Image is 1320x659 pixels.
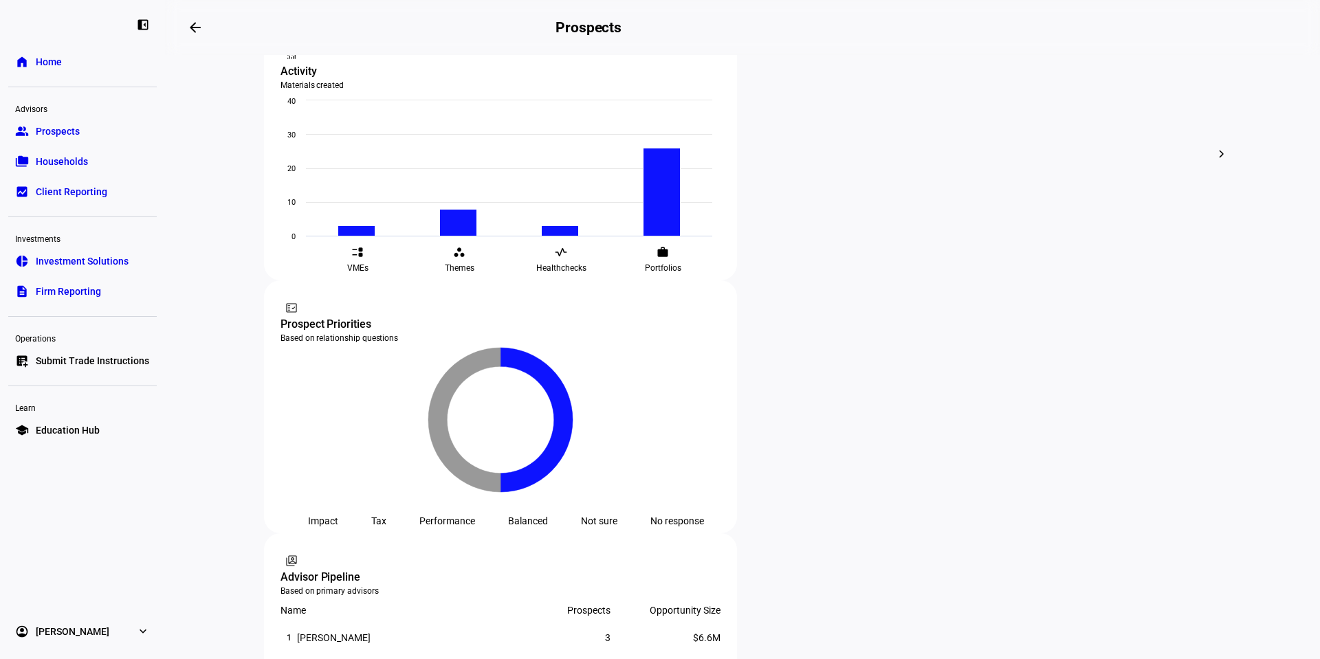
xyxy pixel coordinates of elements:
[285,301,298,315] mat-icon: fact_check
[650,515,704,526] div: No response
[36,124,80,138] span: Prospects
[280,629,297,646] div: 1
[297,632,371,643] div: [PERSON_NAME]
[291,232,296,241] text: 0
[15,254,29,268] eth-mat-symbol: pie_chart
[555,246,567,258] eth-mat-symbol: vital_signs
[15,354,29,368] eth-mat-symbol: list_alt_add
[15,155,29,168] eth-mat-symbol: folder_copy
[36,185,107,199] span: Client Reporting
[500,605,610,616] div: Prospects
[555,19,621,36] h2: Prospects
[8,178,157,205] a: bid_landscapeClient Reporting
[500,632,610,643] div: 3
[8,397,157,416] div: Learn
[36,254,129,268] span: Investment Solutions
[280,80,720,91] div: Materials created
[287,198,296,207] text: 10
[287,164,296,173] text: 20
[15,185,29,199] eth-mat-symbol: bid_landscape
[287,97,296,106] text: 40
[36,284,101,298] span: Firm Reporting
[8,118,157,145] a: groupProspects
[285,48,298,62] mat-icon: monitoring
[1213,146,1230,162] mat-icon: chevron_right
[419,515,475,526] div: Performance
[610,632,720,643] div: $6.6M
[36,423,100,437] span: Education Hub
[285,554,298,568] mat-icon: switch_account
[508,515,548,526] div: Balanced
[8,48,157,76] a: homeHome
[36,155,88,168] span: Households
[15,625,29,638] eth-mat-symbol: account_circle
[280,63,720,80] div: Activity
[136,625,150,638] eth-mat-symbol: expand_more
[351,246,364,258] eth-mat-symbol: event_list
[308,515,338,526] div: Impact
[187,19,203,36] mat-icon: arrow_backwards
[657,246,669,258] eth-mat-symbol: work
[280,605,500,616] div: Name
[36,354,149,368] span: Submit Trade Instructions
[280,316,720,333] div: Prospect Priorities
[280,585,720,596] div: Based on primary advisors
[371,515,386,526] div: Tax
[287,131,296,139] text: 30
[536,263,586,273] span: Healthchecks
[8,328,157,347] div: Operations
[15,55,29,69] eth-mat-symbol: home
[645,263,681,273] span: Portfolios
[36,55,62,69] span: Home
[36,625,109,638] span: [PERSON_NAME]
[280,333,720,344] div: Based on relationship questions
[8,247,157,275] a: pie_chartInvestment Solutions
[445,263,474,273] span: Themes
[453,246,465,258] eth-mat-symbol: workspaces
[15,423,29,437] eth-mat-symbol: school
[15,284,29,298] eth-mat-symbol: description
[8,148,157,175] a: folder_copyHouseholds
[15,124,29,138] eth-mat-symbol: group
[8,98,157,118] div: Advisors
[280,569,720,585] div: Advisor Pipeline
[610,605,720,616] div: Opportunity Size
[581,515,617,526] div: Not sure
[136,18,150,32] eth-mat-symbol: left_panel_close
[8,228,157,247] div: Investments
[8,278,157,305] a: descriptionFirm Reporting
[347,263,368,273] span: VMEs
